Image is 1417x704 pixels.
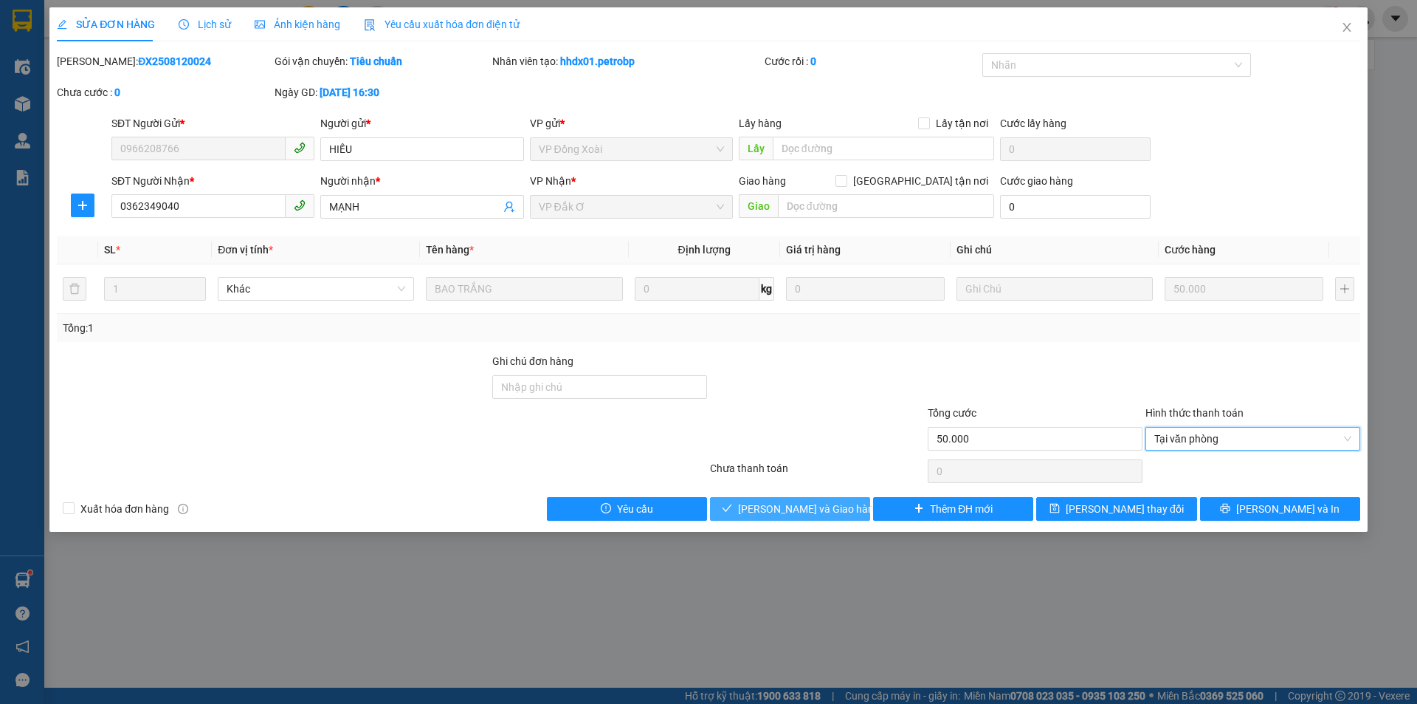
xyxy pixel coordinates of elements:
[1066,501,1184,517] span: [PERSON_NAME] thay đổi
[350,55,402,67] b: Tiêu chuẩn
[426,277,622,301] input: VD: Bàn, Ghế
[722,503,732,515] span: check
[739,194,778,218] span: Giao
[1000,137,1151,161] input: Cước lấy hàng
[71,194,94,217] button: plus
[364,19,376,31] img: icon
[1200,497,1360,521] button: printer[PERSON_NAME] và In
[1000,175,1073,187] label: Cước giao hàng
[1165,277,1323,301] input: 0
[138,55,211,67] b: ĐX2508120024
[1165,244,1216,256] span: Cước hàng
[708,460,926,486] div: Chưa thanh toán
[72,199,94,211] span: plus
[179,18,231,30] span: Lịch sử
[492,375,707,399] input: Ghi chú đơn hàng
[320,115,523,131] div: Người gửi
[227,278,405,300] span: Khác
[539,196,724,218] span: VP Đắk Ơ
[111,173,314,189] div: SĐT Người Nhận
[63,320,547,336] div: Tổng: 1
[57,53,272,69] div: [PERSON_NAME]:
[364,18,520,30] span: Yêu cầu xuất hóa đơn điện tử
[530,115,733,131] div: VP gửi
[930,115,994,131] span: Lấy tận nơi
[179,19,189,30] span: clock-circle
[951,236,1159,264] th: Ghi chú
[786,277,945,301] input: 0
[873,497,1033,521] button: plusThêm ĐH mới
[218,244,273,256] span: Đơn vị tính
[1036,497,1196,521] button: save[PERSON_NAME] thay đổi
[57,19,67,30] span: edit
[1341,21,1353,33] span: close
[765,53,979,69] div: Cước rồi :
[320,86,379,98] b: [DATE] 16:30
[1236,501,1340,517] span: [PERSON_NAME] và In
[930,501,993,517] span: Thêm ĐH mới
[75,501,175,517] span: Xuất hóa đơn hàng
[63,277,86,301] button: delete
[710,497,870,521] button: check[PERSON_NAME] và Giao hàng
[1049,503,1060,515] span: save
[1220,503,1230,515] span: printer
[739,175,786,187] span: Giao hàng
[104,244,116,256] span: SL
[530,175,571,187] span: VP Nhận
[178,504,188,514] span: info-circle
[739,137,773,160] span: Lấy
[847,173,994,189] span: [GEOGRAPHIC_DATA] tận nơi
[739,117,782,129] span: Lấy hàng
[786,244,841,256] span: Giá trị hàng
[294,199,306,211] span: phone
[57,84,272,100] div: Chưa cước :
[617,501,653,517] span: Yêu cầu
[275,53,489,69] div: Gói vận chuyển:
[114,86,120,98] b: 0
[57,18,155,30] span: SỬA ĐƠN HÀNG
[539,138,724,160] span: VP Đồng Xoài
[320,173,523,189] div: Người nhận
[503,201,515,213] span: user-add
[601,503,611,515] span: exclamation-circle
[678,244,731,256] span: Định lượng
[426,244,474,256] span: Tên hàng
[928,407,976,419] span: Tổng cước
[1326,7,1368,49] button: Close
[956,277,1153,301] input: Ghi Chú
[914,503,924,515] span: plus
[773,137,994,160] input: Dọc đường
[560,55,635,67] b: hhdx01.petrobp
[1145,407,1244,419] label: Hình thức thanh toán
[738,501,880,517] span: [PERSON_NAME] và Giao hàng
[255,19,265,30] span: picture
[275,84,489,100] div: Ngày GD:
[547,497,707,521] button: exclamation-circleYêu cầu
[492,355,573,367] label: Ghi chú đơn hàng
[255,18,340,30] span: Ảnh kiện hàng
[810,55,816,67] b: 0
[294,142,306,154] span: phone
[111,115,314,131] div: SĐT Người Gửi
[1154,428,1351,450] span: Tại văn phòng
[1335,277,1354,301] button: plus
[1000,195,1151,219] input: Cước giao hàng
[492,53,762,69] div: Nhân viên tạo:
[778,194,994,218] input: Dọc đường
[1000,117,1066,129] label: Cước lấy hàng
[759,277,774,301] span: kg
